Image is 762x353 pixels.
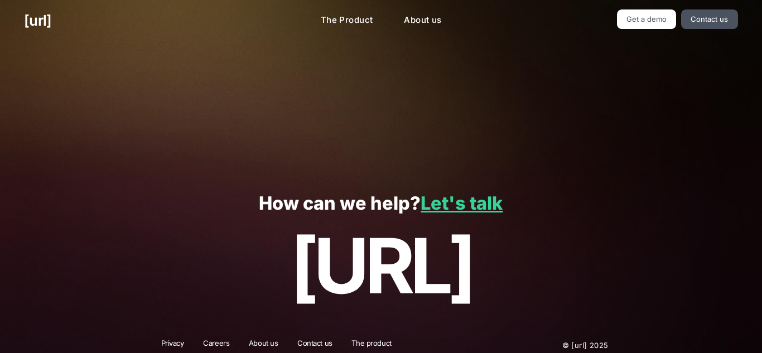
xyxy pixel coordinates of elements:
a: [URL] [24,9,51,31]
a: Contact us [290,338,340,352]
a: Privacy [154,338,191,352]
a: Contact us [681,9,738,29]
a: About us [242,338,286,352]
a: The product [344,338,398,352]
p: [URL] [24,223,737,309]
p: © [URL] 2025 [495,338,609,352]
a: Careers [196,338,237,352]
a: Let's talk [421,192,503,214]
a: The Product [312,9,382,31]
p: How can we help? [24,194,737,214]
a: Get a demo [617,9,677,29]
a: About us [395,9,450,31]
